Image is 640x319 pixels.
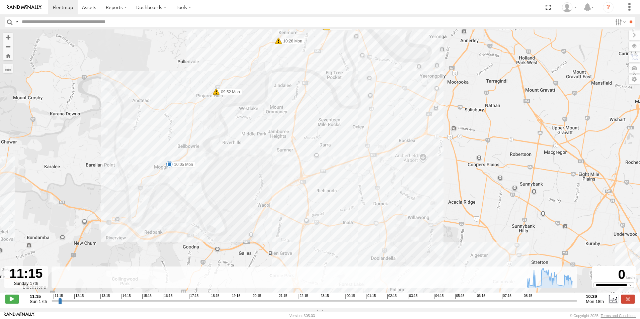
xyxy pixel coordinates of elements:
div: 0 [593,267,635,282]
span: 02:15 [387,294,397,299]
div: Version: 305.03 [290,314,315,318]
span: 23:15 [320,294,329,299]
button: Zoom Home [3,51,13,60]
span: 12:15 [74,294,84,299]
label: Search Query [14,17,19,27]
span: 01:15 [367,294,376,299]
a: Visit our Website [4,312,34,319]
span: 00:15 [345,294,355,299]
span: Sun 17th Aug 2025 [30,299,47,304]
label: 10:05 Mon [169,162,195,168]
strong: 10:39 [586,294,604,299]
span: 17:15 [189,294,198,299]
button: Zoom in [3,33,13,42]
span: 13:15 [100,294,110,299]
span: 19:15 [231,294,240,299]
button: Zoom out [3,42,13,51]
span: 03:15 [408,294,417,299]
span: 04:15 [434,294,444,299]
label: Close [621,295,635,303]
span: 14:15 [122,294,131,299]
span: 20:15 [252,294,261,299]
label: 10:26 Mon [278,38,304,44]
span: 16:15 [163,294,172,299]
div: Darren Ward [560,2,579,12]
span: Mon 18th Aug 2025 [586,299,604,304]
span: 15:15 [142,294,152,299]
span: 11:15 [54,294,63,299]
label: Map Settings [629,75,640,84]
label: Play/Stop [5,295,19,303]
label: 09:52 Mon [216,89,242,95]
span: 21:15 [278,294,287,299]
span: 05:15 [455,294,465,299]
span: 22:15 [299,294,308,299]
label: Measure [3,64,13,73]
label: Search Filter Options [613,17,627,27]
div: © Copyright 2025 - [570,314,636,318]
img: rand-logo.svg [7,5,42,10]
a: Terms and Conditions [601,314,636,318]
span: 06:15 [476,294,485,299]
span: 18:15 [210,294,219,299]
i: ? [603,2,614,13]
span: 08:15 [523,294,532,299]
span: 07:15 [502,294,511,299]
strong: 11:15 [30,294,47,299]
